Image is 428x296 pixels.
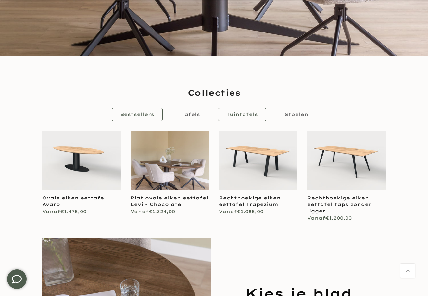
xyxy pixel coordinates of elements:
a: Stoelen [276,108,317,121]
span: Collecties [188,87,241,98]
a: Ovale eiken eettafel Avaro [42,195,106,207]
a: Rechthoekige eiken eettafel taps zonder ligger [307,195,371,213]
span: Vanaf [307,215,325,221]
span: Tafels [181,111,200,117]
a: Tuintafels [218,108,266,121]
div: €1.324,00 [131,207,209,215]
span: Stoelen [284,111,308,117]
span: Bestsellers [120,111,154,117]
span: Tuintafels [226,111,258,117]
span: Vanaf [42,208,60,214]
span: Vanaf [219,208,237,214]
div: €1.200,00 [307,214,386,222]
a: Bestsellers [112,108,163,121]
iframe: toggle-frame [1,263,33,295]
a: Rechthoekige eiken eettafel Trapezium [219,195,281,207]
a: Plat ovale eiken eettafel Levi - Chocolate [131,195,208,207]
span: Vanaf [131,208,149,214]
div: €1.085,00 [219,207,297,215]
a: Terug naar boven [400,264,415,278]
a: Tafels [173,108,208,121]
div: €1.475,00 [42,207,121,215]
